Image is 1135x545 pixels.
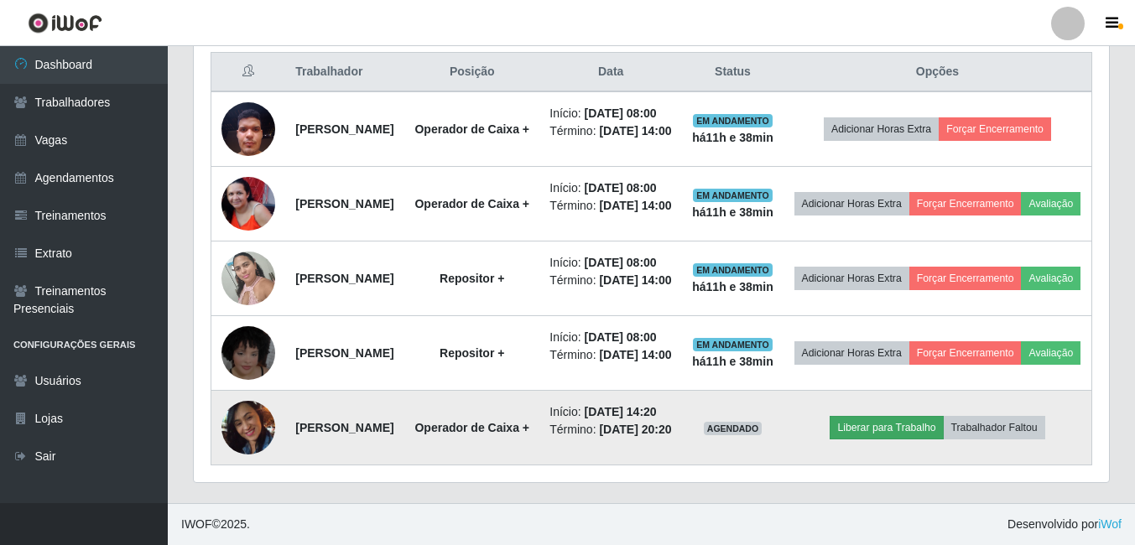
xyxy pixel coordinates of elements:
li: Início: [549,105,672,122]
button: Forçar Encerramento [909,267,1022,290]
span: EM ANDAMENTO [693,114,773,127]
th: Opções [784,53,1092,92]
img: 1743338839822.jpeg [221,177,275,231]
li: Término: [549,197,672,215]
strong: Operador de Caixa + [414,421,529,434]
a: iWof [1098,517,1122,531]
button: Adicionar Horas Extra [794,267,909,290]
li: Término: [549,272,672,289]
strong: há 11 h e 38 min [692,131,773,144]
span: AGENDADO [704,422,763,435]
li: Término: [549,122,672,140]
img: 1753550550741.jpeg [221,317,275,388]
span: IWOF [181,517,212,531]
strong: Repositor + [440,272,504,285]
li: Término: [549,346,672,364]
button: Avaliação [1021,341,1080,365]
strong: Repositor + [440,346,504,360]
strong: [PERSON_NAME] [295,122,393,136]
li: Início: [549,254,672,272]
time: [DATE] 08:00 [585,181,657,195]
img: 1743337822537.jpeg [221,390,275,465]
img: 1740566003126.jpeg [221,93,275,164]
th: Posição [404,53,539,92]
time: [DATE] 14:00 [599,348,671,361]
strong: Operador de Caixa + [414,197,529,210]
strong: [PERSON_NAME] [295,197,393,210]
button: Adicionar Horas Extra [794,341,909,365]
time: [DATE] 14:20 [585,405,657,418]
th: Data [539,53,682,92]
time: [DATE] 20:20 [599,423,671,436]
button: Forçar Encerramento [939,117,1051,141]
img: 1702328329487.jpeg [221,242,275,314]
li: Término: [549,421,672,439]
strong: há 11 h e 38 min [692,355,773,368]
time: [DATE] 08:00 [585,256,657,269]
th: Trabalhador [285,53,404,92]
time: [DATE] 14:00 [599,199,671,212]
strong: [PERSON_NAME] [295,346,393,360]
button: Forçar Encerramento [909,192,1022,215]
button: Liberar para Trabalho [830,416,943,439]
button: Adicionar Horas Extra [824,117,939,141]
strong: [PERSON_NAME] [295,421,393,434]
img: CoreUI Logo [28,13,102,34]
li: Início: [549,403,672,421]
li: Início: [549,329,672,346]
strong: [PERSON_NAME] [295,272,393,285]
time: [DATE] 08:00 [585,106,657,120]
th: Status [682,53,784,92]
span: EM ANDAMENTO [693,189,773,202]
span: EM ANDAMENTO [693,338,773,351]
span: Desenvolvido por [1007,516,1122,533]
span: EM ANDAMENTO [693,263,773,277]
li: Início: [549,179,672,197]
strong: Operador de Caixa + [414,122,529,136]
button: Adicionar Horas Extra [794,192,909,215]
button: Avaliação [1021,192,1080,215]
button: Avaliação [1021,267,1080,290]
time: [DATE] 14:00 [599,273,671,287]
strong: há 11 h e 38 min [692,280,773,293]
button: Trabalhador Faltou [944,416,1045,439]
time: [DATE] 14:00 [599,124,671,138]
button: Forçar Encerramento [909,341,1022,365]
span: © 2025 . [181,516,250,533]
time: [DATE] 08:00 [585,330,657,344]
strong: há 11 h e 38 min [692,205,773,219]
